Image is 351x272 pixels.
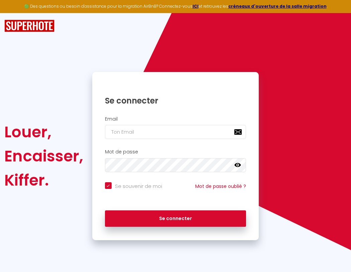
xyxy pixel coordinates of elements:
[4,144,83,168] div: Encaisser,
[105,210,246,227] button: Se connecter
[4,20,54,32] img: SuperHote logo
[4,120,83,144] div: Louer,
[193,3,199,9] a: ICI
[105,116,246,122] h2: Email
[195,183,246,190] a: Mot de passe oublié ?
[105,95,246,106] h1: Se connecter
[105,125,246,139] input: Ton Email
[228,3,327,9] a: créneaux d'ouverture de la salle migration
[105,149,246,155] h2: Mot de passe
[4,168,83,192] div: Kiffer.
